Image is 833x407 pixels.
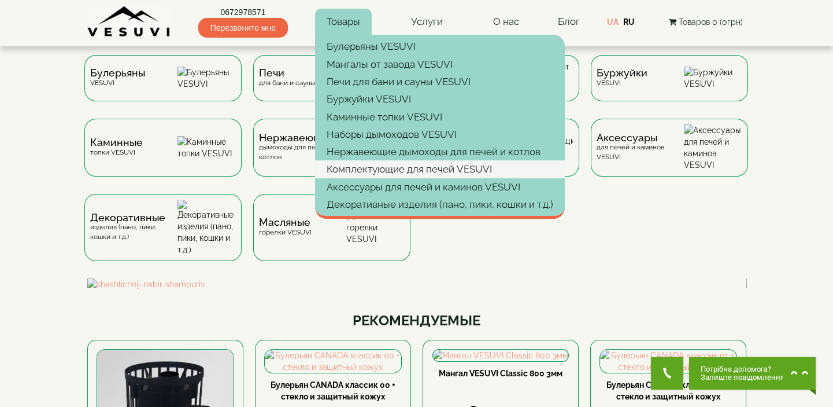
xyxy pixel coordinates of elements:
a: Аксессуары для печей и каминов VESUVI [315,178,565,196]
img: Мангал VESUVI Classic 800 3мм [433,350,568,361]
a: Товары [315,9,372,35]
span: Потрібна допомога? [701,365,784,373]
a: Мангал VESUVI Classic 800 3мм [439,369,562,378]
a: Декоративныеизделия (пано, пики, кошки и т.д.) Декоративные изделия (пано, пики, кошки и т.д.) [79,194,247,278]
a: Мангалы от завода VESUVI [315,56,565,73]
div: VESUVI [597,68,647,87]
img: shashlichnij-nabir-shampuriv [87,278,746,290]
a: Буржуйки VESUVI [315,90,565,108]
div: дымоходы для печей и котлов [259,133,346,162]
a: Булерьян CANADA классик 01 + стекло и защитный кожух [606,380,730,401]
span: Декоративные [90,213,177,222]
img: Булерьян CANADA классик 00 + стекло и защитный кожух [265,350,401,373]
span: Печи [259,68,341,78]
span: Залиште повідомлення [701,373,784,382]
img: Каминные топки VESUVI [177,136,236,159]
div: для печей и каминов VESUVI [597,133,684,162]
img: Аксессуары для печей и каминов VESUVI [684,124,742,171]
div: для бани и сауны VESUVI [259,68,341,87]
button: Товаров 0 (0грн) [665,16,746,28]
img: Буржуйки VESUVI [684,67,742,90]
img: Масляные горелки VESUVI [346,210,405,245]
a: Аксессуарыдля печей и каминов VESUVI Аксессуары для печей и каминов VESUVI [585,119,754,194]
img: Булерьяны VESUVI [177,67,236,90]
span: Масляные [259,218,312,227]
a: RU [623,17,635,27]
span: Каминные [90,138,143,147]
a: Булерьян CANADA классик 00 + стекло и защитный кожух [271,380,395,401]
img: Декоративные изделия (пано, пики, кошки и т.д.) [177,200,236,255]
a: Каминные топки VESUVI [315,108,565,126]
a: Печи для бани и сауны VESUVI [315,73,565,90]
a: 0672978571 [198,6,288,18]
a: Декоративные изделия (пано, пики, кошки и т.д.) [315,196,565,213]
div: топки VESUVI [90,138,143,157]
img: Булерьян CANADA классик 01 + стекло и защитный кожух [600,350,736,373]
span: Перезвоните мне [198,18,288,38]
span: Булерьяны [90,68,145,78]
div: VESUVI [90,68,145,87]
div: изделия (пано, пики, кошки и т.д.) [90,213,177,242]
button: Chat button [689,357,816,390]
a: Нержавеющиедымоходы для печей и котлов Нержавеющие дымоходы для печей и котлов [247,119,416,194]
a: Комплектующие для печей VESUVI [315,160,565,178]
a: БуржуйкиVESUVI Буржуйки VESUVI [585,55,754,119]
a: Наборы дымоходов VESUVI [315,126,565,143]
span: Буржуйки [597,68,647,78]
span: Аксессуары [597,133,684,142]
a: Блог [558,16,580,27]
div: горелки VESUVI [259,218,312,237]
a: БулерьяныVESUVI Булерьяны VESUVI [79,55,247,119]
a: Услуги [399,9,454,35]
a: Нержавеющие дымоходы для печей и котлов [315,143,565,160]
a: Булерьяны VESUVI [315,38,565,55]
a: UA [607,17,619,27]
button: Get Call button [651,357,683,390]
a: Печидля бани и сауны VESUVI Печи для бани и сауны VESUVI [247,55,416,119]
span: Нержавеющие [259,133,346,142]
a: О нас [482,9,531,35]
img: Завод VESUVI [87,6,171,38]
span: Товаров 0 (0грн) [678,17,742,27]
a: Каминныетопки VESUVI Каминные топки VESUVI [79,119,247,194]
a: Масляныегорелки VESUVI Масляные горелки VESUVI [247,194,416,278]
